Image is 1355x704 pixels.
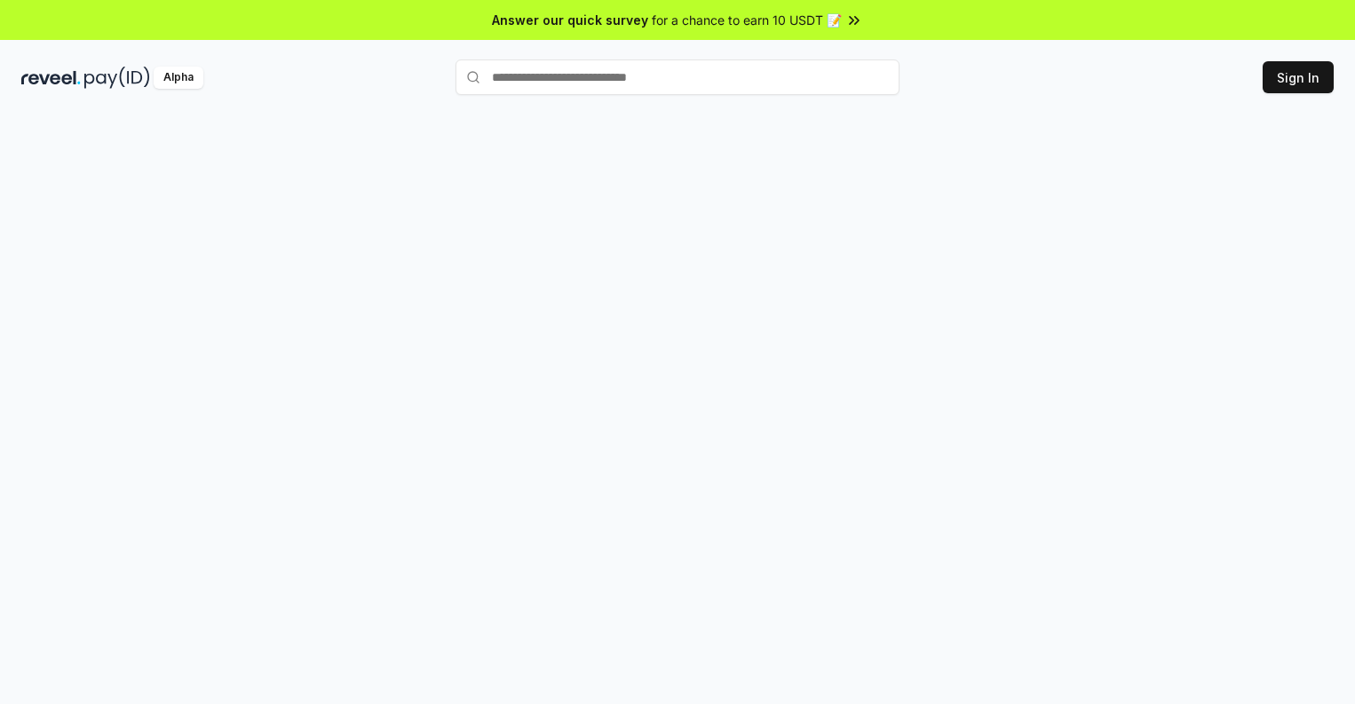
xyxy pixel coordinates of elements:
[652,11,842,29] span: for a chance to earn 10 USDT 📝
[84,67,150,89] img: pay_id
[492,11,648,29] span: Answer our quick survey
[21,67,81,89] img: reveel_dark
[154,67,203,89] div: Alpha
[1263,61,1334,93] button: Sign In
